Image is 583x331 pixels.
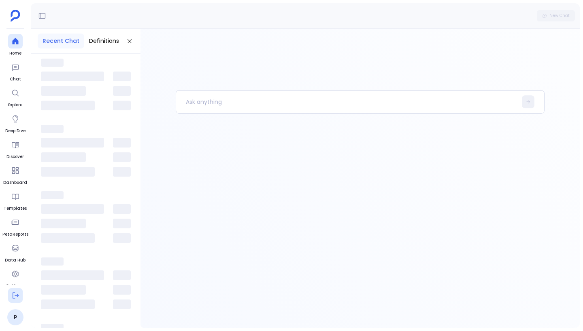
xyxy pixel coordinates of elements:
button: Definitions [84,34,124,48]
a: Home [8,34,23,57]
a: Discover [6,137,24,160]
a: Dashboard [3,163,27,186]
img: petavue logo [11,10,20,22]
button: Recent Chat [38,34,84,48]
a: Explore [8,86,23,108]
span: Deep Dive [5,128,26,134]
a: Chat [8,60,23,82]
span: Chat [8,76,23,82]
span: Explore [8,102,23,108]
a: Deep Dive [5,112,26,134]
a: Settings [6,267,25,289]
a: PetaReports [2,215,28,238]
span: Dashboard [3,179,27,186]
a: Templates [4,189,27,212]
span: Templates [4,205,27,212]
span: Home [8,50,23,57]
span: Discover [6,154,24,160]
span: Data Hub [5,257,26,264]
a: Data Hub [5,241,26,264]
a: P [7,309,23,325]
span: Settings [6,283,25,289]
span: PetaReports [2,231,28,238]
